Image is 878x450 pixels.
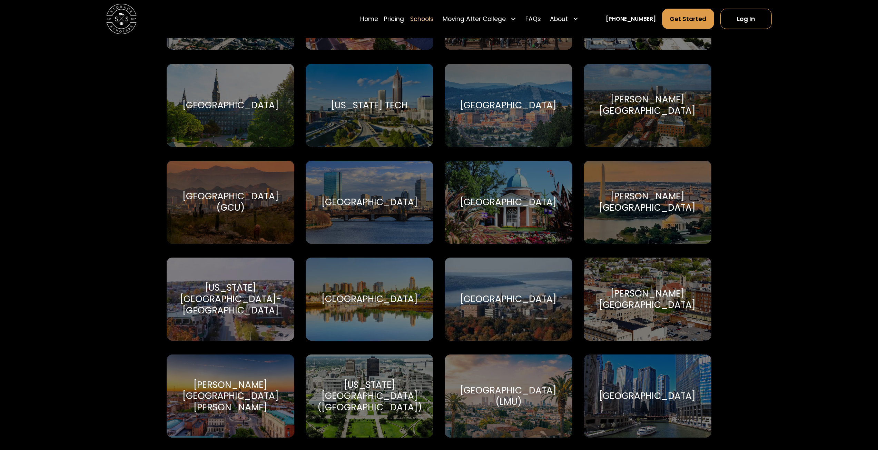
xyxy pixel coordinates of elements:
[176,379,285,413] div: [PERSON_NAME][GEOGRAPHIC_DATA][PERSON_NAME]
[167,354,294,438] a: Go to selected school
[322,197,418,208] div: [GEOGRAPHIC_DATA]
[662,9,714,29] a: Get Started
[599,390,696,402] div: [GEOGRAPHIC_DATA]
[593,288,702,311] div: [PERSON_NAME][GEOGRAPHIC_DATA]
[445,161,572,244] a: Go to selected school
[182,100,279,111] div: [GEOGRAPHIC_DATA]
[167,258,294,341] a: Go to selected school
[445,64,572,147] a: Go to selected school
[584,258,711,341] a: Go to selected school
[306,161,433,244] a: Go to selected school
[550,14,568,23] div: About
[460,100,556,111] div: [GEOGRAPHIC_DATA]
[584,161,711,244] a: Go to selected school
[584,354,711,438] a: Go to selected school
[525,8,541,29] a: FAQs
[593,94,702,117] div: [PERSON_NAME][GEOGRAPHIC_DATA]
[167,64,294,147] a: Go to selected school
[306,354,433,438] a: Go to selected school
[315,379,424,413] div: [US_STATE][GEOGRAPHIC_DATA] ([GEOGRAPHIC_DATA])
[106,4,137,34] img: Storage Scholars main logo
[410,8,434,29] a: Schools
[306,258,433,341] a: Go to selected school
[445,354,572,438] a: Go to selected school
[593,191,702,213] div: [PERSON_NAME][GEOGRAPHIC_DATA]
[584,64,711,147] a: Go to selected school
[306,64,433,147] a: Go to selected school
[720,9,772,29] a: Log In
[176,282,285,316] div: [US_STATE][GEOGRAPHIC_DATA]-[GEOGRAPHIC_DATA]
[547,8,582,29] div: About
[454,385,563,408] div: [GEOGRAPHIC_DATA] (LMU)
[176,191,285,213] div: [GEOGRAPHIC_DATA] (GCU)
[167,161,294,244] a: Go to selected school
[331,100,408,111] div: [US_STATE] Tech
[384,8,404,29] a: Pricing
[460,293,556,305] div: [GEOGRAPHIC_DATA]
[445,258,572,341] a: Go to selected school
[606,15,656,23] a: [PHONE_NUMBER]
[360,8,378,29] a: Home
[440,8,519,29] div: Moving After College
[460,197,556,208] div: [GEOGRAPHIC_DATA]
[443,14,506,23] div: Moving After College
[322,293,418,305] div: [GEOGRAPHIC_DATA]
